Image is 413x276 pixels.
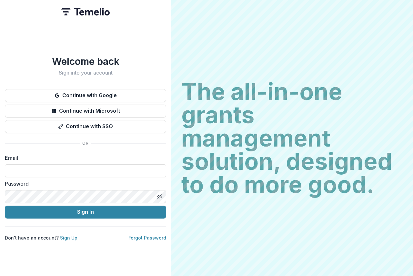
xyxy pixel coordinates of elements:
[5,180,162,188] label: Password
[5,89,166,102] button: Continue with Google
[61,8,110,15] img: Temelio
[5,234,77,241] p: Don't have an account?
[155,191,165,202] button: Toggle password visibility
[5,154,162,162] label: Email
[5,56,166,67] h1: Welcome back
[5,120,166,133] button: Continue with SSO
[5,70,166,76] h2: Sign into your account
[5,105,166,118] button: Continue with Microsoft
[60,235,77,240] a: Sign Up
[128,235,166,240] a: Forgot Password
[5,206,166,219] button: Sign In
